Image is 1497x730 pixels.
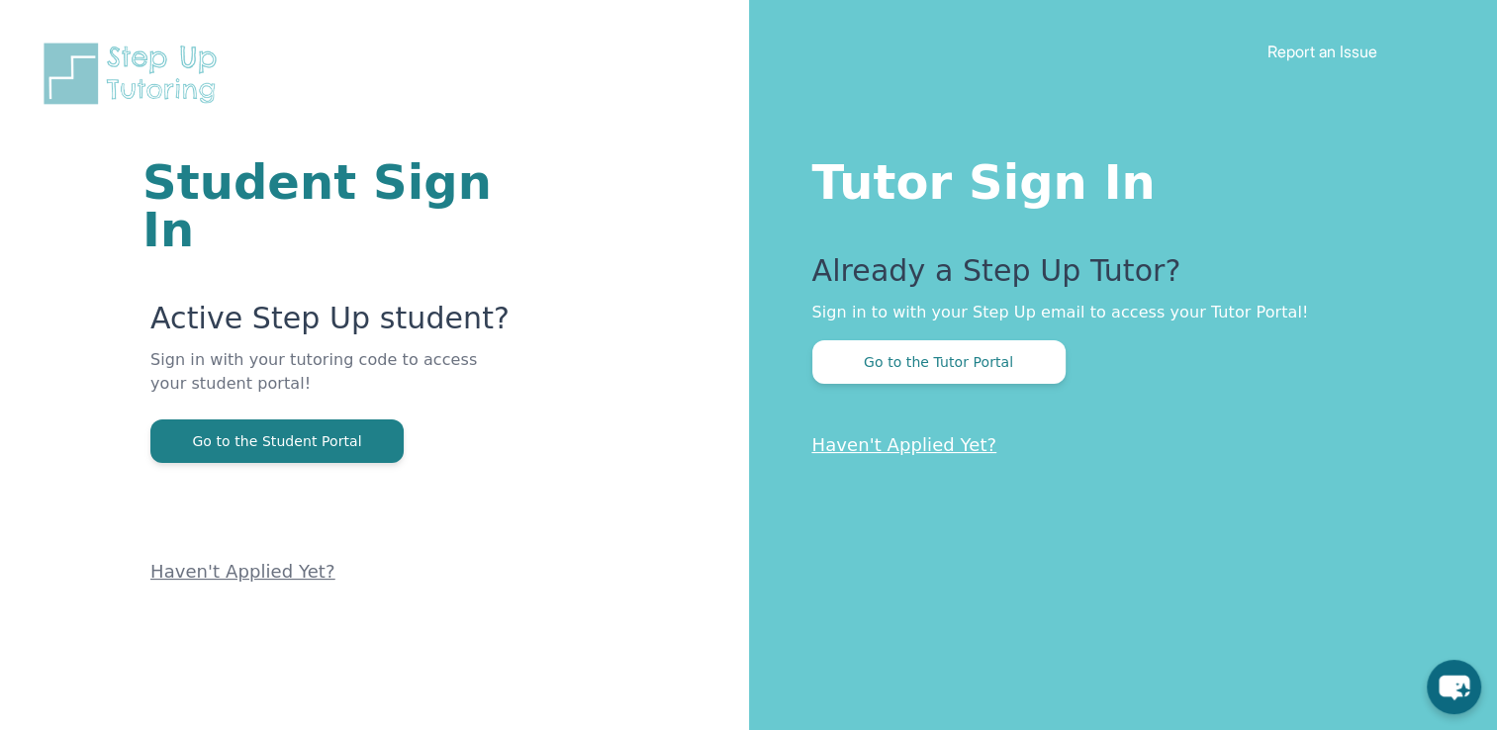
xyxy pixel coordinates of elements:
[142,158,512,253] h1: Student Sign In
[812,352,1066,371] a: Go to the Tutor Portal
[150,431,404,450] a: Go to the Student Portal
[1267,42,1377,61] a: Report an Issue
[40,40,230,108] img: Step Up Tutoring horizontal logo
[812,340,1066,384] button: Go to the Tutor Portal
[812,150,1419,206] h1: Tutor Sign In
[150,348,512,419] p: Sign in with your tutoring code to access your student portal!
[812,301,1419,324] p: Sign in to with your Step Up email to access your Tutor Portal!
[1427,660,1481,714] button: chat-button
[150,301,512,348] p: Active Step Up student?
[812,253,1419,301] p: Already a Step Up Tutor?
[812,434,997,455] a: Haven't Applied Yet?
[150,419,404,463] button: Go to the Student Portal
[150,561,335,582] a: Haven't Applied Yet?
